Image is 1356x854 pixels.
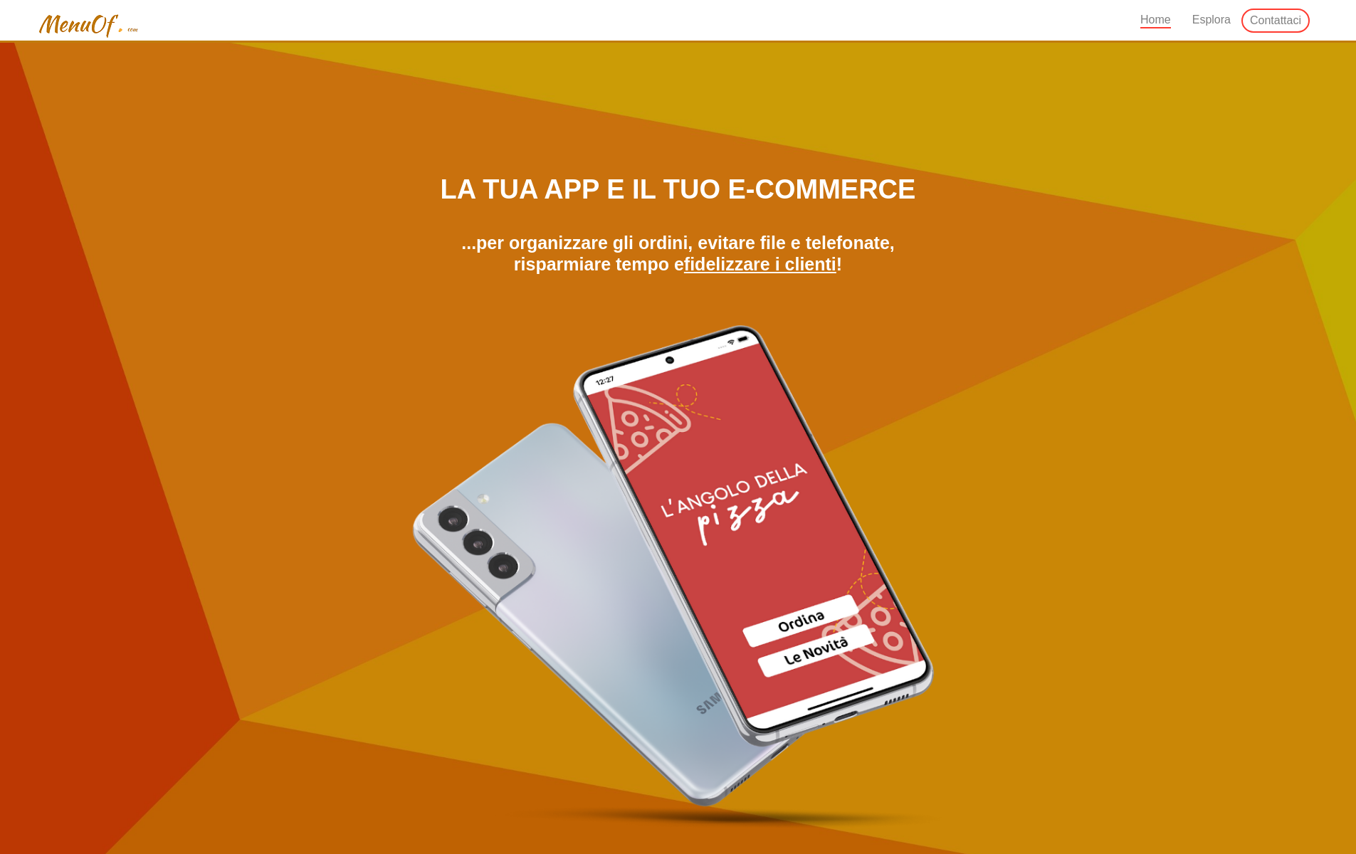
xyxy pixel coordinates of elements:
[1192,13,1231,28] span: Esplora
[1241,9,1310,33] a: Contattaci
[461,233,895,274] b: ...per organizzare gli ordini, evitare file e telefonate, risparmiare tempo e !
[36,13,140,39] img: menuof_2.png
[1140,13,1171,28] span: Home
[409,325,946,835] img: appdemo2.png
[1250,14,1301,29] span: Contattaci
[684,254,836,274] u: fidelizzare i clienti
[409,168,946,211] h1: La tua app e il tuo e-commerce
